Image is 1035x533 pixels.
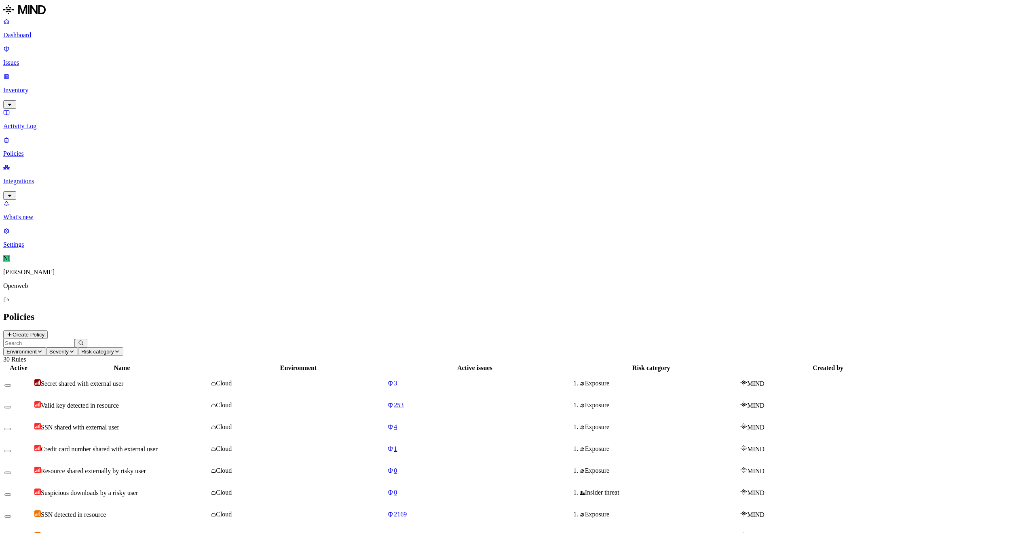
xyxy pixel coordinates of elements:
[34,401,41,408] img: severity-high.svg
[41,511,106,518] span: SSN detected in resource
[34,379,41,386] img: severity-critical.svg
[387,423,562,431] a: 4
[580,467,739,474] div: Exposure
[3,3,46,16] img: MIND
[3,200,1032,221] a: What's new
[41,489,138,496] span: Suspicious downloads by a risky user
[747,511,765,518] span: MIND
[387,467,562,474] a: 0
[3,136,1032,157] a: Policies
[216,380,232,387] span: Cloud
[3,282,1032,290] p: Openweb
[387,402,562,409] a: 253
[41,402,119,409] span: Valid key detected in resource
[3,227,1032,248] a: Settings
[3,214,1032,221] p: What's new
[740,379,747,386] img: mind-logo-icon.svg
[3,73,1032,108] a: Inventory
[216,445,232,452] span: Cloud
[747,446,765,453] span: MIND
[34,445,41,451] img: severity-high.svg
[3,356,26,363] span: 30 Rules
[747,424,765,431] span: MIND
[211,364,386,372] div: Environment
[3,45,1032,66] a: Issues
[394,423,397,430] span: 4
[740,489,747,495] img: mind-logo-icon.svg
[747,489,765,496] span: MIND
[4,364,33,372] div: Active
[41,446,158,453] span: Credit card number shared with external user
[3,150,1032,157] p: Policies
[3,32,1032,39] p: Dashboard
[34,423,41,429] img: severity-high.svg
[394,402,403,408] span: 253
[6,349,37,355] span: Environment
[41,467,146,474] span: Resource shared externally by risky user
[81,349,114,355] span: Risk category
[216,402,232,408] span: Cloud
[740,445,747,451] img: mind-logo-icon.svg
[740,423,747,429] img: mind-logo-icon.svg
[580,402,739,409] div: Exposure
[580,445,739,453] div: Exposure
[3,123,1032,130] p: Activity Log
[394,511,407,518] span: 2169
[216,467,232,474] span: Cloud
[580,423,739,431] div: Exposure
[740,467,747,473] img: mind-logo-icon.svg
[747,402,765,409] span: MIND
[3,255,10,262] span: NI
[387,364,562,372] div: Active issues
[49,349,69,355] span: Severity
[34,510,41,517] img: severity-medium.svg
[216,423,232,430] span: Cloud
[580,489,739,496] div: Insider threat
[3,339,75,347] input: Search
[740,364,916,372] div: Created by
[3,241,1032,248] p: Settings
[564,364,739,372] div: Risk category
[216,489,232,496] span: Cloud
[3,59,1032,66] p: Issues
[747,467,765,474] span: MIND
[387,489,562,496] a: 0
[34,489,41,495] img: severity-high.svg
[41,380,123,387] span: Secret shared with external user
[580,380,739,387] div: Exposure
[387,445,562,453] a: 1
[3,3,1032,18] a: MIND
[394,380,397,387] span: 3
[740,510,747,517] img: mind-logo-icon.svg
[3,87,1032,94] p: Inventory
[740,401,747,408] img: mind-logo-icon.svg
[3,164,1032,199] a: Integrations
[747,380,765,387] span: MIND
[3,330,48,339] button: Create Policy
[34,467,41,473] img: severity-high.svg
[387,380,562,387] a: 3
[34,364,209,372] div: Name
[387,511,562,518] a: 2169
[580,511,739,518] div: Exposure
[394,467,397,474] span: 0
[394,489,397,496] span: 0
[3,178,1032,185] p: Integrations
[216,511,232,518] span: Cloud
[3,109,1032,130] a: Activity Log
[394,445,397,452] span: 1
[3,18,1032,39] a: Dashboard
[3,311,1032,322] h2: Policies
[41,424,119,431] span: SSN shared with external user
